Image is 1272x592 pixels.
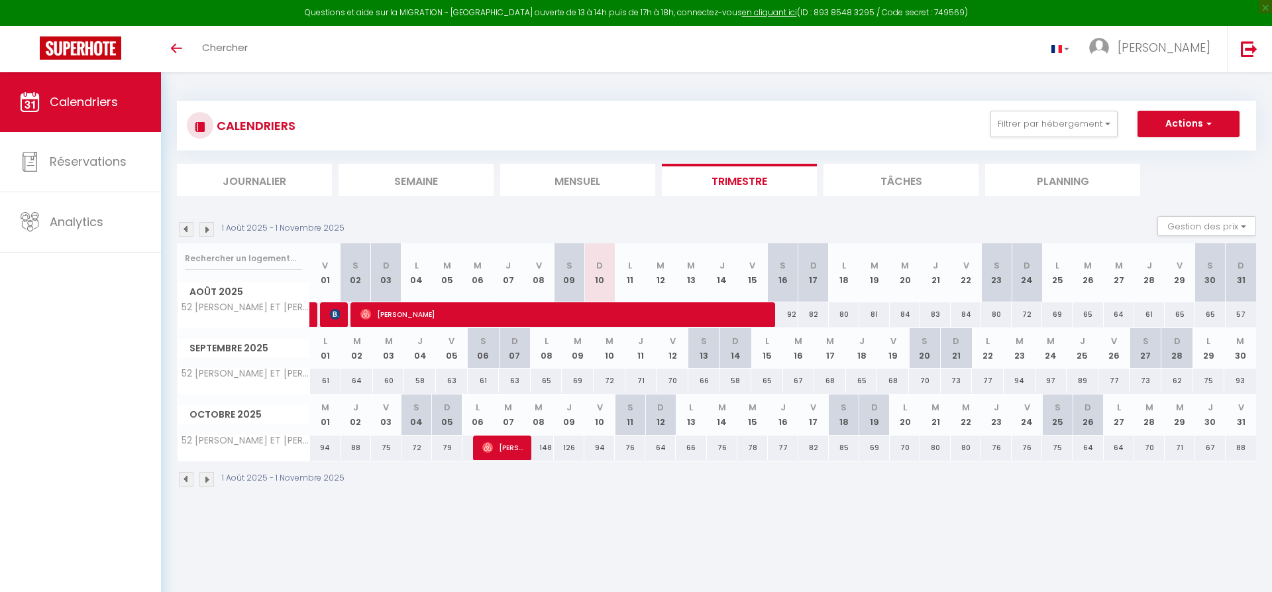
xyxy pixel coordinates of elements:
abbr: L [1117,401,1121,414]
div: 65 [751,369,783,393]
img: logout [1241,40,1257,57]
abbr: J [1208,401,1213,414]
div: 65 [1073,302,1103,327]
abbr: J [719,259,725,272]
div: 89 [1067,369,1098,393]
th: 11 [625,328,657,369]
div: 66 [688,369,720,393]
div: 68 [877,369,909,393]
th: 01 [310,243,341,302]
abbr: V [1111,335,1117,347]
abbr: L [1206,335,1210,347]
th: 21 [920,243,951,302]
th: 31 [1226,394,1256,435]
div: 82 [798,436,829,460]
th: 19 [859,394,890,435]
abbr: S [701,335,707,347]
abbr: D [1085,401,1091,414]
abbr: J [859,335,865,347]
th: 17 [798,243,829,302]
th: 02 [341,243,371,302]
abbr: M [443,259,451,272]
th: 13 [688,328,720,369]
div: 94 [584,436,615,460]
abbr: L [689,401,693,414]
div: 67 [1195,436,1226,460]
div: 65 [1195,302,1226,327]
th: 25 [1067,328,1098,369]
th: 09 [562,328,594,369]
abbr: V [383,401,389,414]
abbr: S [1207,259,1213,272]
p: 1 Août 2025 - 1 Novembre 2025 [222,222,344,235]
div: 76 [615,436,645,460]
th: 11 [615,243,645,302]
th: 27 [1104,394,1134,435]
div: 70 [657,369,688,393]
abbr: D [1024,259,1030,272]
th: 14 [719,328,751,369]
div: 76 [1012,436,1042,460]
th: 25 [1042,394,1073,435]
div: 58 [404,369,436,393]
abbr: M [321,401,329,414]
abbr: J [1147,259,1152,272]
abbr: D [953,335,959,347]
abbr: M [1176,401,1184,414]
li: Journalier [177,164,332,196]
div: 73 [1130,369,1161,393]
span: Réservations [50,153,127,170]
th: 20 [890,394,920,435]
th: 21 [920,394,951,435]
th: 30 [1224,328,1256,369]
div: 60 [373,369,405,393]
abbr: M [657,259,664,272]
th: 21 [941,328,973,369]
a: ... [PERSON_NAME] [1079,26,1227,72]
th: 06 [462,394,493,435]
th: 17 [798,394,829,435]
a: en cliquant ici [742,7,797,18]
abbr: L [545,335,549,347]
div: 70 [909,369,941,393]
th: 30 [1195,394,1226,435]
th: 11 [615,394,645,435]
th: 16 [768,243,798,302]
div: 58 [719,369,751,393]
div: 69 [1042,302,1073,327]
th: 24 [1012,243,1042,302]
div: 79 [432,436,462,460]
abbr: J [933,259,938,272]
abbr: V [890,335,896,347]
div: 65 [846,369,878,393]
span: MARINE VEILLARD [330,302,340,327]
div: 68 [814,369,846,393]
abbr: L [765,335,769,347]
span: Analytics [50,213,103,230]
span: 52 [PERSON_NAME] ET [PERSON_NAME] · [180,302,312,312]
span: 52 [PERSON_NAME] ET [PERSON_NAME] · [180,436,312,445]
th: 26 [1073,394,1103,435]
abbr: V [449,335,454,347]
th: 31 [1226,243,1256,302]
th: 17 [814,328,846,369]
th: 08 [523,243,554,302]
abbr: M [687,259,695,272]
abbr: V [810,401,816,414]
div: 77 [972,369,1004,393]
abbr: D [871,401,878,414]
abbr: M [1016,335,1024,347]
abbr: M [931,401,939,414]
abbr: S [780,259,786,272]
div: 126 [554,436,584,460]
abbr: M [901,259,909,272]
button: Gestion des prix [1157,216,1256,236]
abbr: V [597,401,603,414]
th: 14 [707,243,737,302]
div: 85 [829,436,859,460]
th: 07 [499,328,531,369]
button: Actions [1138,111,1240,137]
abbr: J [505,259,511,272]
div: 97 [1035,369,1067,393]
div: 64 [1104,302,1134,327]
